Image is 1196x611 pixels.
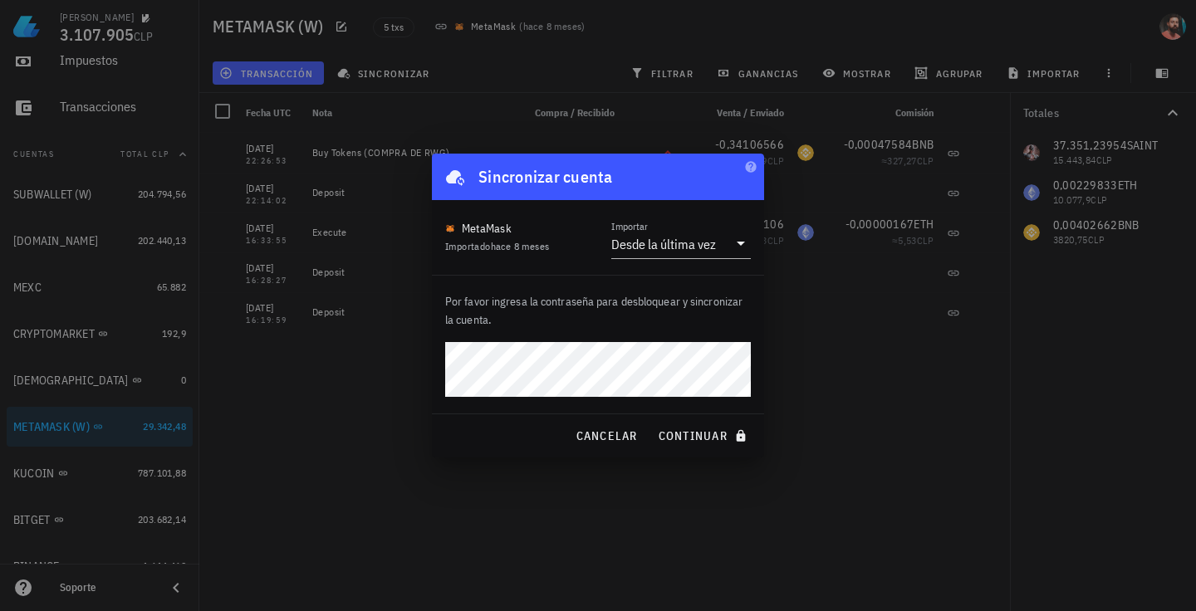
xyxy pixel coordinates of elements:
div: ImportarDesde la última vez [611,230,751,258]
p: Por favor ingresa la contraseña para desbloquear y sincronizar la cuenta. [445,292,751,329]
span: Importado [445,240,549,252]
button: continuar [651,421,757,451]
span: cancelar [575,428,637,443]
div: MetaMask [462,220,512,237]
div: Sincronizar cuenta [478,164,613,190]
button: cancelar [568,421,644,451]
span: continuar [658,428,751,443]
label: Importar [611,220,648,232]
span: hace 8 meses [491,240,550,252]
img: SVG_MetaMask_Icon_Color.svg [445,223,455,233]
div: Desde la última vez [611,236,716,252]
